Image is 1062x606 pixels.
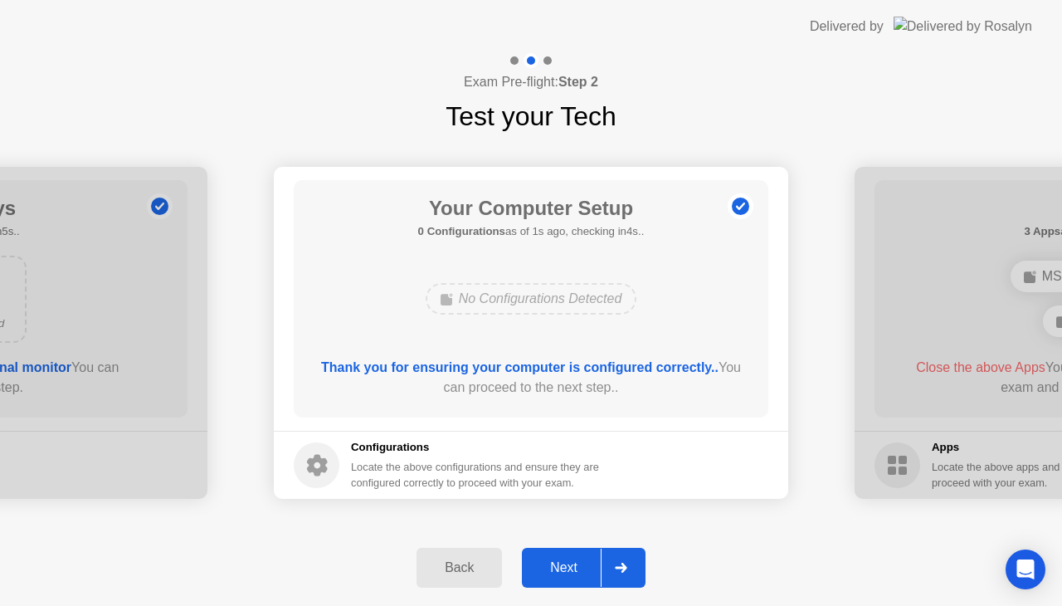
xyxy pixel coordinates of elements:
div: Back [421,560,497,575]
h4: Exam Pre-flight: [464,72,598,92]
h5: Configurations [351,439,602,456]
b: 0 Configurations [418,225,505,237]
div: Delivered by [810,17,884,37]
div: No Configurations Detected [426,283,637,315]
button: Next [522,548,645,588]
h1: Test your Tech [446,96,616,136]
div: Next [527,560,601,575]
div: Locate the above configurations and ensure they are configured correctly to proceed with your exam. [351,459,602,491]
b: Thank you for ensuring your computer is configured correctly.. [321,360,719,374]
img: Delivered by Rosalyn [894,17,1032,36]
div: Open Intercom Messenger [1006,550,1045,589]
button: Back [417,548,502,588]
h1: Your Computer Setup [418,193,645,223]
h5: as of 1s ago, checking in4s.. [418,223,645,240]
div: You can proceed to the next step.. [318,358,745,398]
b: Step 2 [558,75,598,89]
